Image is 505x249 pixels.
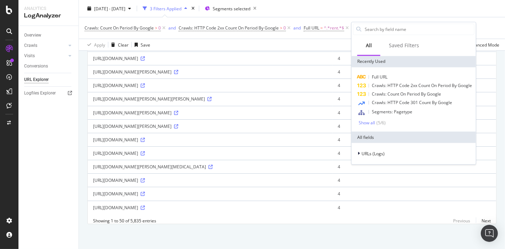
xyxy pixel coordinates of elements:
[481,225,498,242] div: Open Intercom Messenger
[24,63,74,70] a: Conversions
[24,63,48,70] div: Conversions
[372,109,412,115] span: Segments: Pagetype
[362,151,385,157] span: URLs (Logs)
[372,91,441,97] span: Crawls: Count On Period By Google
[93,55,327,61] div: [URL][DOMAIN_NAME]
[283,23,286,33] span: 0
[333,146,496,160] td: 4
[24,12,73,20] div: LogAnalyzer
[359,120,375,125] div: Show all
[293,25,301,31] button: and
[333,173,496,187] td: 4
[333,119,496,133] td: 4
[24,52,35,60] div: Visits
[333,79,496,92] td: 4
[24,42,37,49] div: Crawls
[85,25,154,31] span: Crawls: Count On Period By Google
[280,25,282,31] span: >
[24,32,41,39] div: Overview
[364,24,474,34] input: Search by field name
[93,164,327,170] div: [URL][DOMAIN_NAME][PERSON_NAME][MEDICAL_DATA]
[202,3,259,14] button: Segments selected
[24,76,74,83] a: URL Explorer
[24,76,49,83] div: URL Explorer
[150,5,181,11] div: 3 Filters Applied
[366,42,372,49] div: All
[320,25,323,31] span: =
[333,65,496,79] td: 4
[24,90,74,97] a: Logfiles Explorer
[93,191,327,197] div: [URL][DOMAIN_NAME]
[93,110,327,116] div: [URL][DOMAIN_NAME][PERSON_NAME]
[132,39,150,50] button: Save
[333,133,496,146] td: 4
[94,42,105,48] div: Apply
[155,25,157,31] span: >
[93,177,327,183] div: [URL][DOMAIN_NAME]
[333,201,496,214] td: 4
[140,3,190,14] button: 3 Filters Applied
[333,187,496,200] td: 4
[352,56,476,67] div: Recently Used
[179,25,279,31] span: Crawls: HTTP Code 2xx Count On Period By Google
[118,42,129,48] div: Clear
[93,123,327,129] div: [URL][DOMAIN_NAME][PERSON_NAME]
[93,150,327,156] div: [URL][DOMAIN_NAME]
[190,5,196,12] div: times
[375,120,386,126] div: ( 5 / 6 )
[476,216,491,226] a: Next
[93,218,156,224] div: Showing 1 to 50 of 5,835 entries
[93,69,327,75] div: [URL][DOMAIN_NAME][PERSON_NAME]
[304,25,319,31] span: Full URL
[85,3,134,14] button: [DATE] - [DATE]
[24,42,66,49] a: Crawls
[24,32,74,39] a: Overview
[24,6,73,12] div: Analytics
[24,52,66,60] a: Visits
[108,39,129,50] button: Clear
[93,96,327,102] div: [URL][DOMAIN_NAME][PERSON_NAME][PERSON_NAME]
[168,25,176,31] button: and
[352,132,476,143] div: All fields
[85,39,105,50] button: Apply
[333,106,496,119] td: 4
[93,137,327,143] div: [URL][DOMAIN_NAME]
[93,82,327,88] div: [URL][DOMAIN_NAME]
[333,52,496,65] td: 4
[389,42,419,49] div: Saved Filters
[93,205,327,211] div: [URL][DOMAIN_NAME]
[213,5,250,11] span: Segments selected
[333,160,496,173] td: 4
[158,23,161,33] span: 0
[141,42,150,48] div: Save
[350,24,379,32] button: Add Filter
[372,82,472,88] span: Crawls: HTTP Code 2xx Count On Period By Google
[372,99,452,105] span: Crawls: HTTP Code 301 Count By Google
[324,23,344,33] span: ^.*rent.*$
[94,5,125,11] span: [DATE] - [DATE]
[333,92,496,105] td: 4
[372,74,387,80] span: Full URL
[24,90,56,97] div: Logfiles Explorer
